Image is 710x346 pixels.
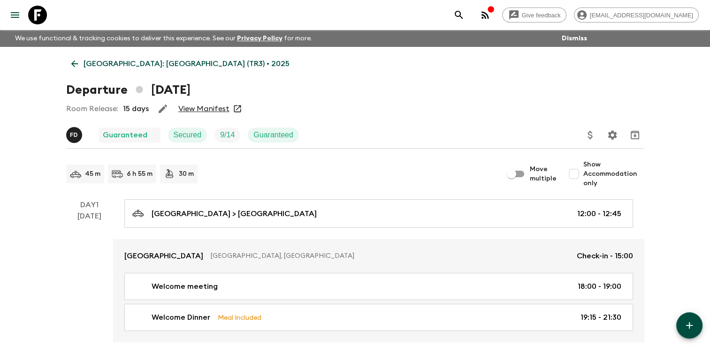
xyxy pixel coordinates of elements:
p: 45 m [85,169,100,179]
span: Fatih Develi [66,130,84,137]
p: Welcome Dinner [152,312,210,323]
a: Privacy Policy [237,35,282,42]
p: F D [70,131,78,139]
p: Guaranteed [253,129,293,141]
p: [GEOGRAPHIC_DATA] > [GEOGRAPHIC_DATA] [152,208,317,219]
div: [EMAIL_ADDRESS][DOMAIN_NAME] [574,8,699,23]
p: [GEOGRAPHIC_DATA]: [GEOGRAPHIC_DATA] (TR3) • 2025 [84,58,290,69]
span: Show Accommodation only [583,160,644,188]
p: Room Release: [66,103,118,114]
p: 30 m [179,169,194,179]
button: search adventures [450,6,468,24]
p: [GEOGRAPHIC_DATA] [124,250,203,262]
button: Dismiss [559,32,589,45]
div: Trip Fill [214,128,240,143]
p: 6 h 55 m [127,169,153,179]
button: menu [6,6,24,24]
p: Day 1 [66,199,113,211]
p: We use functional & tracking cookies to deliver this experience. See our for more. [11,30,316,47]
h1: Departure [DATE] [66,81,191,99]
p: 12:00 - 12:45 [577,208,621,219]
div: [DATE] [77,211,101,342]
p: Meal Included [218,312,261,323]
p: [GEOGRAPHIC_DATA], [GEOGRAPHIC_DATA] [211,251,569,261]
p: Welcome meeting [152,281,218,292]
button: FD [66,127,84,143]
button: Settings [603,126,622,144]
a: Welcome meeting18:00 - 19:00 [124,273,633,300]
button: Update Price, Early Bird Discount and Costs [581,126,600,144]
a: [GEOGRAPHIC_DATA] > [GEOGRAPHIC_DATA]12:00 - 12:45 [124,199,633,228]
span: Move multiple [530,165,557,183]
p: Check-in - 15:00 [577,250,633,262]
p: 18:00 - 19:00 [578,281,621,292]
a: [GEOGRAPHIC_DATA]: [GEOGRAPHIC_DATA] (TR3) • 2025 [66,54,295,73]
span: [EMAIL_ADDRESS][DOMAIN_NAME] [585,12,698,19]
span: Give feedback [517,12,566,19]
div: Secured [168,128,207,143]
a: View Manifest [178,104,229,113]
button: Archive (Completed, Cancelled or Unsynced Departures only) [626,126,644,144]
a: [GEOGRAPHIC_DATA][GEOGRAPHIC_DATA], [GEOGRAPHIC_DATA]Check-in - 15:00 [113,239,644,273]
p: 9 / 14 [220,129,235,141]
p: 19:15 - 21:30 [580,312,621,323]
p: Secured [174,129,202,141]
p: 15 days [123,103,149,114]
a: Welcome DinnerMeal Included19:15 - 21:30 [124,304,633,331]
p: Guaranteed [103,129,147,141]
a: Give feedback [502,8,566,23]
